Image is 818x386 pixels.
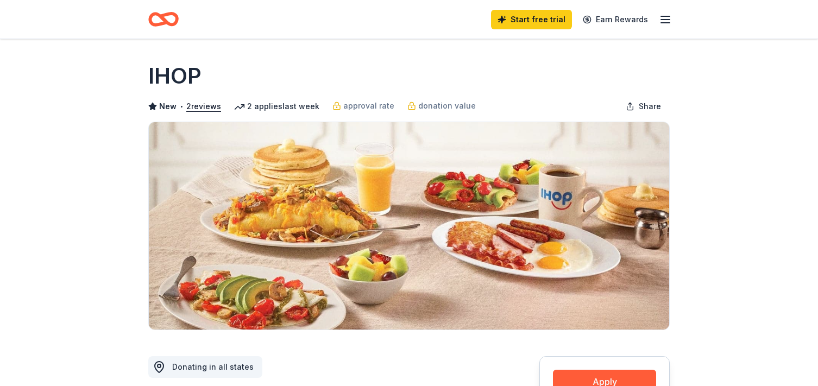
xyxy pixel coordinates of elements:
[576,10,655,29] a: Earn Rewards
[407,99,476,112] a: donation value
[186,100,221,113] button: 2reviews
[148,7,179,32] a: Home
[332,99,394,112] a: approval rate
[180,102,184,111] span: •
[172,362,254,371] span: Donating in all states
[418,99,476,112] span: donation value
[234,100,319,113] div: 2 applies last week
[148,61,202,91] h1: IHOP
[149,122,669,330] img: Image for IHOP
[639,100,661,113] span: Share
[343,99,394,112] span: approval rate
[491,10,572,29] a: Start free trial
[617,96,670,117] button: Share
[159,100,177,113] span: New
